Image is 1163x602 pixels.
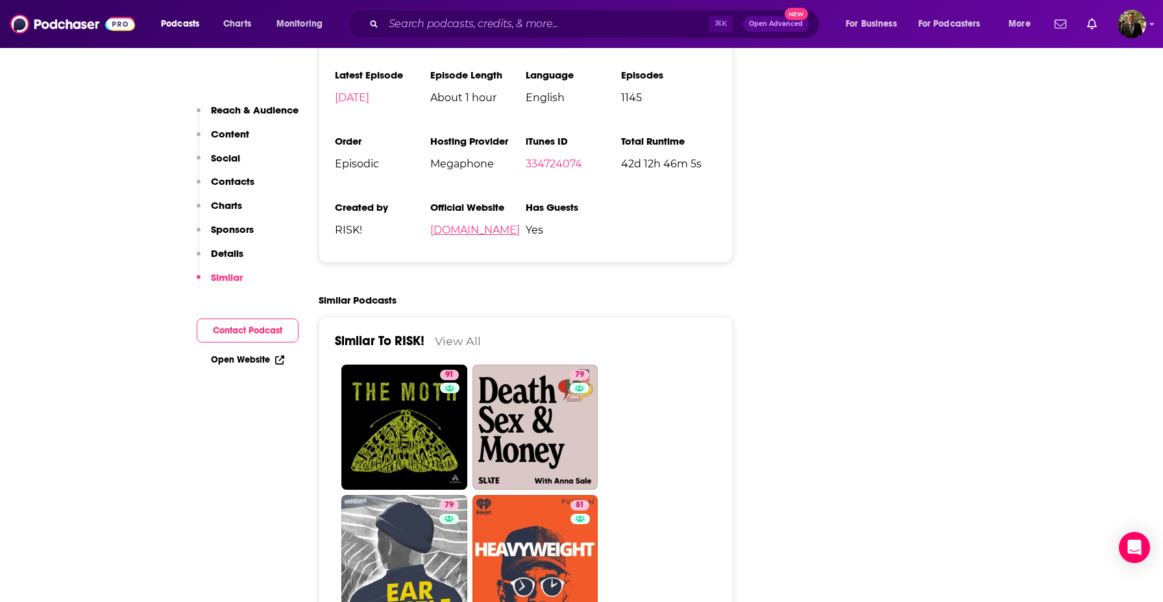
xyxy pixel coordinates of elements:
h3: Created by [335,201,430,213]
input: Search podcasts, credits, & more... [384,14,709,34]
h2: Similar Podcasts [319,294,397,306]
p: Content [211,128,249,140]
button: open menu [152,14,216,34]
button: Open AdvancedNew [743,16,809,32]
span: For Business [846,15,897,33]
span: English [526,91,621,104]
span: About 1 hour [430,91,526,104]
a: 91 [440,370,459,380]
button: Contact Podcast [197,319,299,343]
h3: Latest Episode [335,69,430,81]
button: open menu [267,14,339,34]
img: Podchaser - Follow, Share and Rate Podcasts [10,12,135,36]
span: 91 [445,368,454,381]
a: 79 [570,370,589,380]
a: [DOMAIN_NAME] [430,224,520,236]
span: Open Advanced [749,21,803,27]
p: Contacts [211,175,254,187]
button: open menu [837,14,913,34]
h3: Total Runtime [621,135,716,147]
a: Show notifications dropdown [1082,13,1102,35]
button: Contacts [197,175,254,199]
p: Details [211,247,243,259]
span: ⌘ K [709,16,733,32]
button: open menu [910,14,999,34]
h3: Has Guests [526,201,621,213]
h3: Language [526,69,621,81]
button: Details [197,247,243,271]
button: open menu [999,14,1047,34]
p: Social [211,152,240,164]
button: Reach & Audience [197,104,299,128]
span: Monitoring [276,15,323,33]
h3: iTunes ID [526,135,621,147]
span: 81 [576,499,584,512]
span: More [1009,15,1031,33]
h3: Hosting Provider [430,135,526,147]
span: 42d 12h 46m 5s [621,158,716,170]
span: Megaphone [430,158,526,170]
span: 79 [575,368,584,381]
span: Charts [223,15,251,33]
a: [DATE] [335,91,369,104]
a: View All [435,334,481,348]
span: Episodic [335,158,430,170]
p: Sponsors [211,223,254,235]
h3: Order [335,135,430,147]
span: 1145 [621,91,716,104]
h3: Official Website [430,201,526,213]
a: Open Website [211,354,284,365]
span: 79 [445,499,454,512]
a: Similar To RISK! [335,333,424,349]
span: For Podcasters [918,15,981,33]
span: Logged in as david40333 [1118,10,1146,38]
div: Open Intercom Messenger [1119,532,1150,563]
button: Show profile menu [1118,10,1146,38]
button: Social [197,152,240,176]
a: 79 [439,500,459,511]
a: 334724074 [526,158,582,170]
span: RISK! [335,224,430,236]
button: Charts [197,199,242,223]
a: 91 [341,365,467,490]
button: Sponsors [197,223,254,247]
button: Content [197,128,249,152]
a: 81 [570,500,589,511]
h3: Episodes [621,69,716,81]
img: User Profile [1118,10,1146,38]
span: Yes [526,224,621,236]
a: Show notifications dropdown [1049,13,1071,35]
span: Podcasts [161,15,199,33]
a: 79 [472,365,598,490]
div: Search podcasts, credits, & more... [360,9,832,39]
a: Charts [215,14,259,34]
p: Reach & Audience [211,104,299,116]
p: Charts [211,199,242,211]
span: New [785,8,808,20]
p: Similar [211,271,243,283]
h3: Episode Length [430,69,526,81]
button: Similar [197,271,243,295]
